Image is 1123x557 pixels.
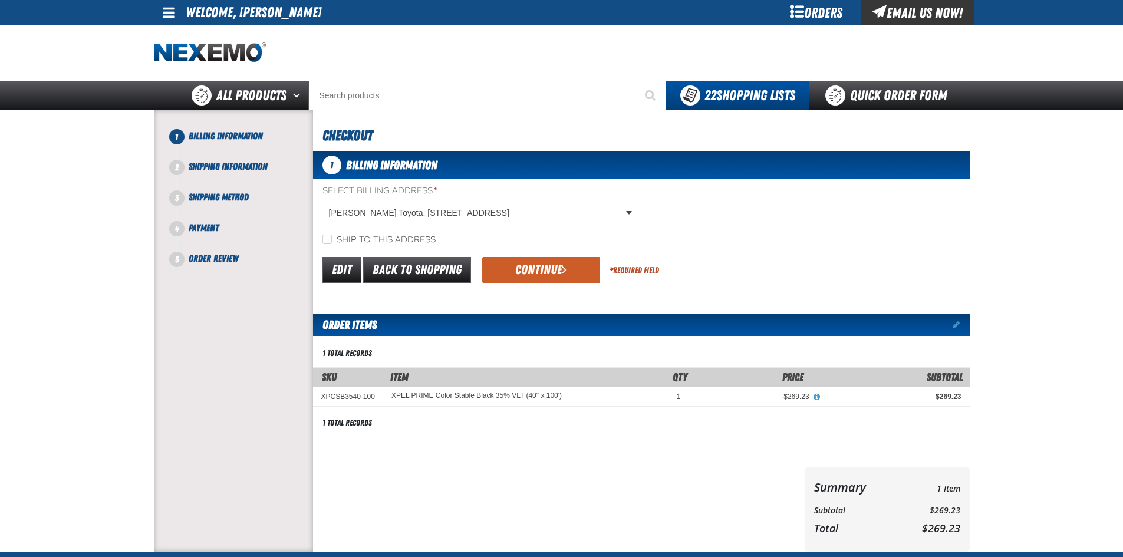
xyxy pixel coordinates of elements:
span: All Products [216,85,286,106]
button: Open All Products pages [289,81,308,110]
span: Qty [673,371,687,383]
td: $269.23 [898,503,960,519]
div: $269.23 [697,392,809,401]
span: Billing Information [189,130,263,141]
a: Edit [322,257,361,283]
td: 1 Item [898,477,960,497]
span: 5 [169,252,185,267]
span: Item [390,371,409,383]
span: 2 [169,160,185,175]
span: Order Review [189,253,238,264]
span: 1 [322,156,341,174]
label: Ship to this address [322,235,436,246]
span: Shipping Method [189,192,249,203]
div: $269.23 [826,392,961,401]
a: Home [154,42,266,63]
h2: Order Items [313,314,377,336]
a: Edit items [953,321,970,329]
span: 4 [169,221,185,236]
li: Shipping Method. Step 3 of 5. Not Completed [177,190,313,221]
span: 1 [169,129,185,144]
li: Shipping Information. Step 2 of 5. Not Completed [177,160,313,190]
strong: 22 [704,87,716,104]
span: Shipping Information [189,161,268,172]
span: $269.23 [922,521,960,535]
span: 3 [169,190,185,206]
span: 1 [677,393,681,401]
li: Payment. Step 4 of 5. Not Completed [177,221,313,252]
span: [PERSON_NAME] Toyota, [STREET_ADDRESS] [329,207,624,219]
span: Checkout [322,127,373,144]
button: View All Prices for XPEL PRIME Color Stable Black 35% VLT (40" x 100') [809,392,825,403]
a: Quick Order Form [809,81,969,110]
img: Nexemo logo [154,42,266,63]
div: 1 total records [322,348,372,359]
span: Billing Information [346,158,437,172]
div: Required Field [610,265,659,276]
span: Payment [189,222,219,233]
th: Subtotal [814,503,898,519]
li: Order Review. Step 5 of 5. Not Completed [177,252,313,266]
input: Ship to this address [322,235,332,244]
span: Subtotal [927,371,963,383]
input: Search [308,81,666,110]
div: 1 total records [322,417,372,429]
li: Billing Information. Step 1 of 5. Not Completed [177,129,313,160]
span: Shopping Lists [704,87,795,104]
: XPEL PRIME Color Stable Black 35% VLT (40" x 100') [391,392,562,400]
button: Start Searching [637,81,666,110]
label: Select Billing Address [322,186,637,197]
td: XPCSB3540-100 [313,387,383,406]
a: SKU [322,371,337,383]
a: Back to Shopping [363,257,471,283]
button: You have 22 Shopping Lists. Open to view details [666,81,809,110]
th: Total [814,519,898,538]
nav: Checkout steps. Current step is Billing Information. Step 1 of 5 [168,129,313,266]
span: Price [782,371,803,383]
button: Continue [482,257,600,283]
th: Summary [814,477,898,497]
